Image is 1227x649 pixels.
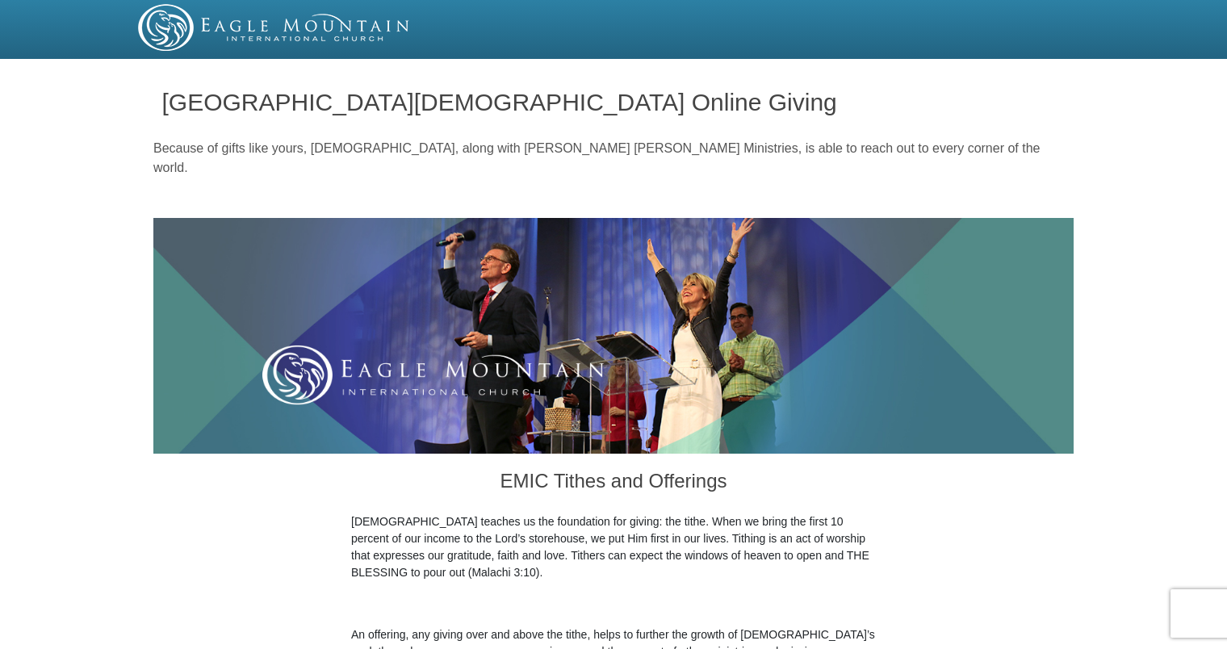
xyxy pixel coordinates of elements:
[153,139,1074,178] p: Because of gifts like yours, [DEMOGRAPHIC_DATA], along with [PERSON_NAME] [PERSON_NAME] Ministrie...
[138,4,411,51] img: EMIC
[351,513,876,581] p: [DEMOGRAPHIC_DATA] teaches us the foundation for giving: the tithe. When we bring the first 10 pe...
[162,89,1066,115] h1: [GEOGRAPHIC_DATA][DEMOGRAPHIC_DATA] Online Giving
[351,454,876,513] h3: EMIC Tithes and Offerings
